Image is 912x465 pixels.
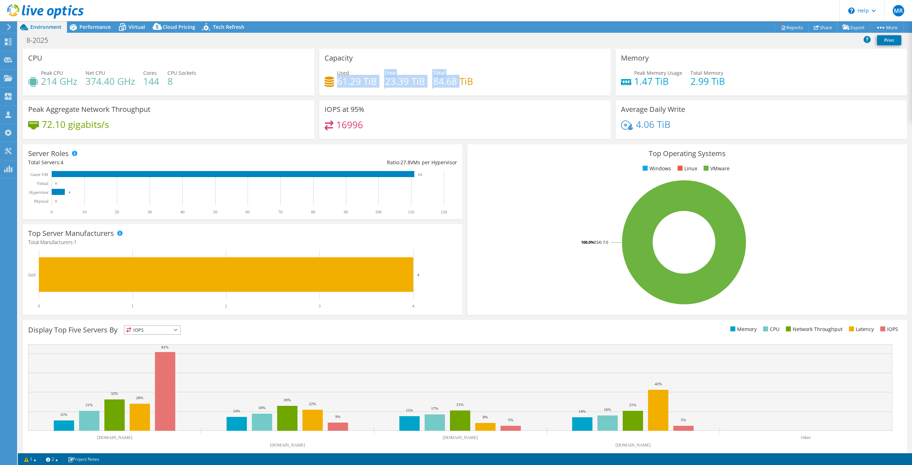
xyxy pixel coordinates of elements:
[161,345,169,349] text: 81%
[325,54,353,62] h3: Capacity
[443,435,478,440] text: [DOMAIN_NAME]
[337,69,349,76] span: Used
[702,165,730,172] li: VMware
[641,165,671,172] li: Windows
[636,120,670,128] h4: 4.06 TiB
[344,210,348,215] text: 90
[318,304,321,309] text: 3
[28,273,36,278] text: Dell
[385,69,395,76] span: Free
[143,77,159,85] h4: 144
[473,150,902,157] h3: Top Operating Systems
[213,210,217,215] text: 50
[508,418,513,422] text: 5%
[60,412,67,417] text: 11%
[847,325,874,333] li: Latency
[456,402,463,407] text: 21%
[38,304,40,309] text: 0
[136,396,143,400] text: 28%
[441,210,447,215] text: 120
[85,403,93,407] text: 21%
[604,407,611,412] text: 16%
[30,24,62,30] span: Environment
[41,69,63,76] span: Peak CPU
[690,69,723,76] span: Total Memory
[243,159,457,166] div: Ratio: VMs per Hypervisor
[784,325,843,333] li: Network Throughput
[270,443,305,448] text: [DOMAIN_NAME]
[581,239,594,245] tspan: 100.0%
[37,181,49,186] text: Virtual
[225,304,227,309] text: 2
[634,77,682,85] h4: 1.47 TiB
[131,304,134,309] text: 1
[879,325,898,333] li: IOPS
[69,191,71,194] text: 4
[417,273,419,277] text: 4
[729,325,757,333] li: Memory
[143,69,157,76] span: Cores
[23,36,59,44] h1: 8-2025
[579,409,586,413] text: 14%
[124,326,180,334] span: IOPS
[74,239,77,246] span: 1
[180,210,185,215] text: 40
[34,199,48,204] text: Physical
[621,105,685,113] h3: Average Daily Write
[336,121,363,129] h4: 16996
[774,22,809,33] a: Reports
[325,105,364,113] h3: IOPS at 95%
[163,24,195,30] span: Cloud Pricing
[655,382,662,386] text: 42%
[808,22,838,33] a: Share
[412,304,414,309] text: 4
[28,159,243,166] div: Total Servers:
[111,391,118,396] text: 32%
[82,210,87,215] text: 10
[385,77,425,85] h4: 23.39 TiB
[85,69,105,76] span: Net CPU
[28,150,69,157] h3: Server Roles
[167,77,196,85] h4: 8
[621,54,649,62] h3: Memory
[55,200,57,203] text: 0
[870,22,903,33] a: More
[28,238,457,246] h4: Total Manufacturers:
[629,403,636,407] text: 21%
[408,210,414,215] text: 110
[28,54,42,62] h3: CPU
[837,22,870,33] a: Export
[690,77,725,85] h4: 2.99 TiB
[258,405,265,410] text: 18%
[79,24,111,30] span: Performance
[418,173,423,176] text: 111
[284,398,291,402] text: 26%
[233,409,240,413] text: 14%
[61,159,63,166] span: 4
[335,414,341,419] text: 9%
[433,69,445,76] span: Total
[30,172,48,177] text: Guest VM
[28,229,114,237] h3: Top Server Manufacturers
[245,210,250,215] text: 60
[51,210,53,215] text: 0
[877,35,901,45] a: Print
[431,406,438,410] text: 17%
[19,455,41,464] a: 1
[594,239,608,245] tspan: ESXi 7.0
[167,69,196,76] span: CPU Sockets
[311,210,315,215] text: 80
[400,159,410,166] span: 27.8
[41,77,77,85] h4: 214 GHz
[147,210,152,215] text: 30
[129,24,145,30] span: Virtual
[406,408,413,412] text: 15%
[676,165,697,172] li: Linux
[893,5,904,16] span: MR
[801,435,810,440] text: Other
[375,210,382,215] text: 100
[213,24,244,30] span: Tech Refresh
[616,443,651,448] text: [DOMAIN_NAME]
[115,210,119,215] text: 20
[97,435,133,440] text: [DOMAIN_NAME]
